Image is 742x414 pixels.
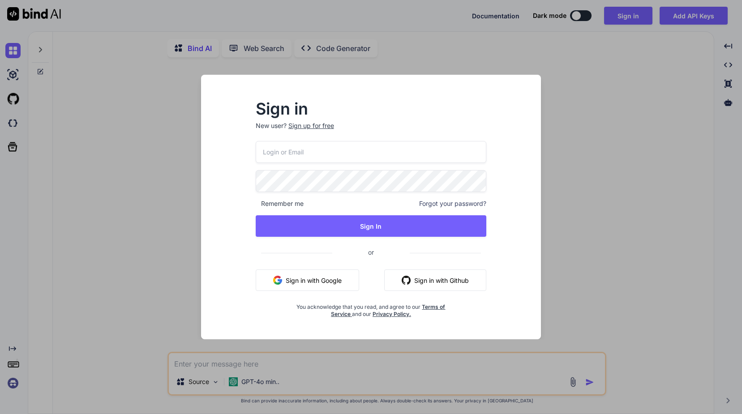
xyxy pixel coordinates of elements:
button: Sign in with Google [256,269,359,291]
button: Sign In [256,215,487,237]
a: Privacy Policy. [373,311,411,317]
input: Login or Email [256,141,487,163]
span: Remember me [256,199,304,208]
p: New user? [256,121,487,141]
img: google [273,276,282,285]
a: Terms of Service [331,303,446,317]
span: Forgot your password? [419,199,486,208]
div: Sign up for free [288,121,334,130]
h2: Sign in [256,102,487,116]
span: or [332,241,410,263]
div: You acknowledge that you read, and agree to our and our [294,298,448,318]
img: github [402,276,411,285]
button: Sign in with Github [384,269,486,291]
